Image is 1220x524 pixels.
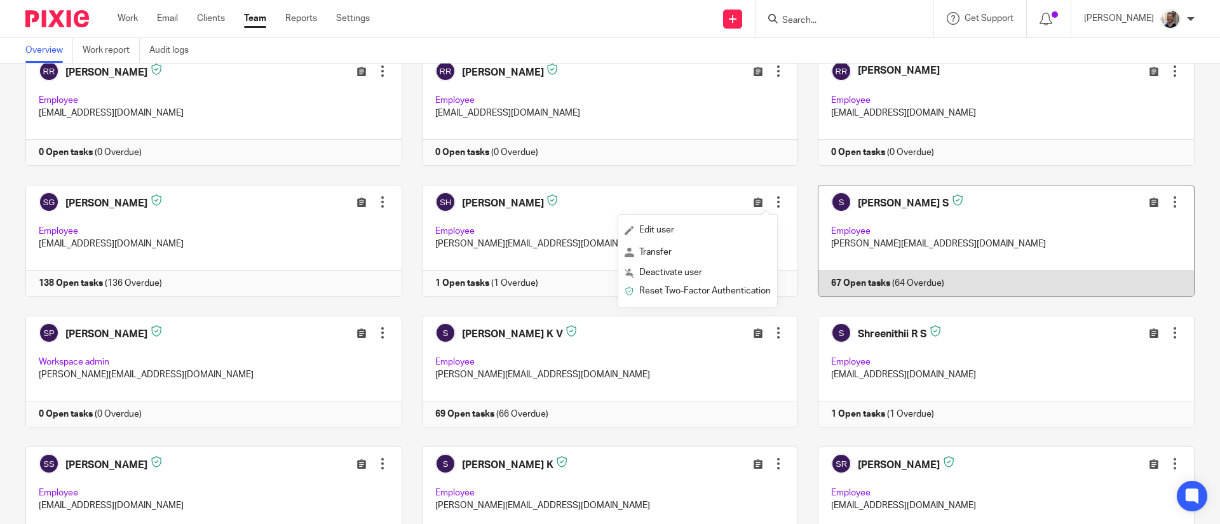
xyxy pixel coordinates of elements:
[83,38,140,63] a: Work report
[25,10,89,27] img: Pixie
[625,243,771,262] a: Transfer
[639,248,672,257] span: Transfer
[25,38,73,63] a: Overview
[244,12,266,25] a: Team
[285,12,317,25] a: Reports
[639,225,674,234] span: Edit user
[781,15,895,27] input: Search
[1084,12,1154,25] p: [PERSON_NAME]
[625,221,771,240] a: Edit user
[1160,9,1181,29] img: Matt%20Circle.png
[965,14,1013,23] span: Get Support
[639,268,702,277] span: Deactivate user
[625,265,771,281] button: Deactivate user
[639,286,771,295] span: Reset Two-Factor Authentication
[118,12,138,25] a: Work
[197,12,225,25] a: Clients
[336,12,370,25] a: Settings
[149,38,198,63] a: Audit logs
[625,282,771,301] a: Reset Two-Factor Authentication
[157,12,178,25] a: Email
